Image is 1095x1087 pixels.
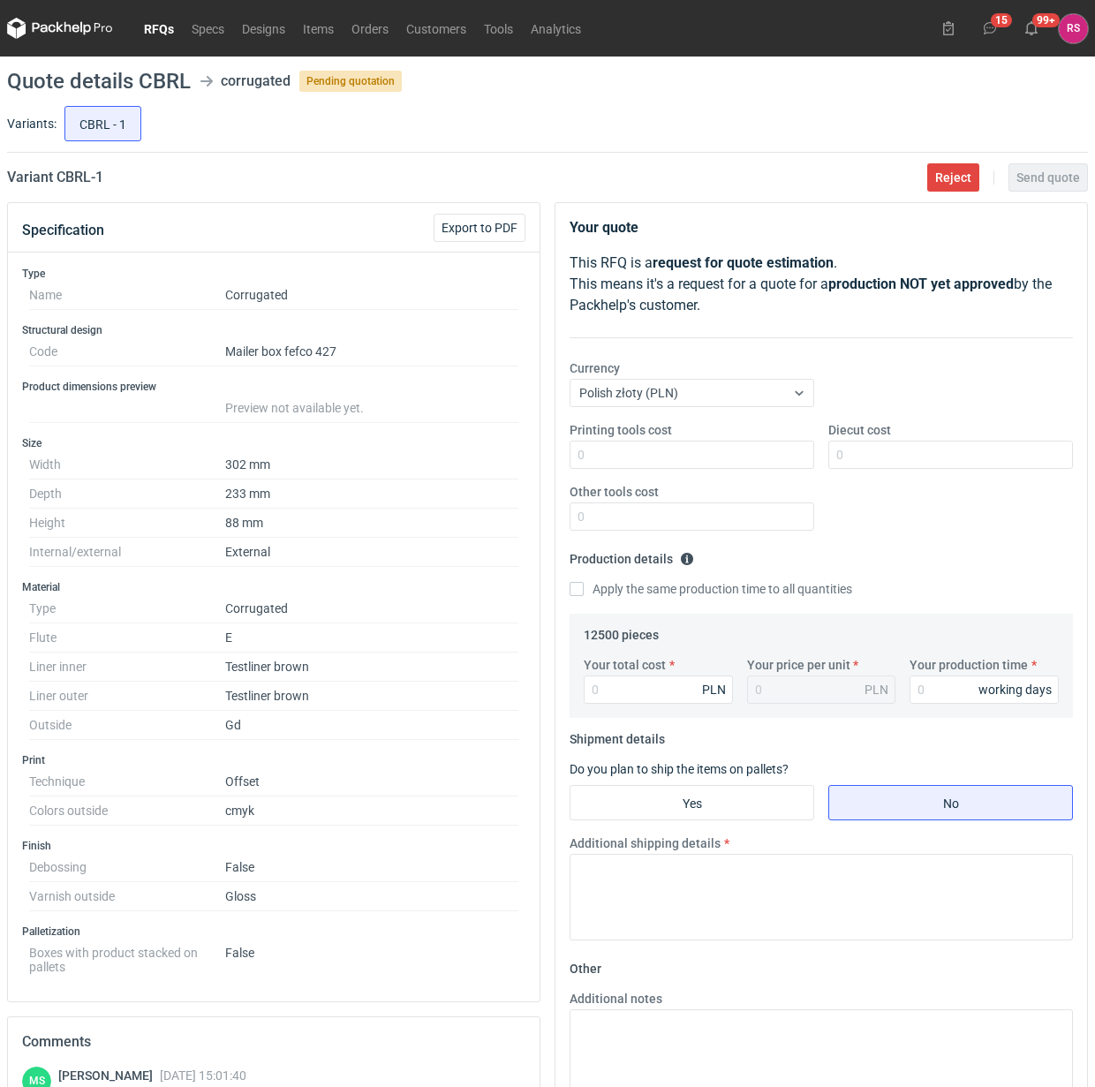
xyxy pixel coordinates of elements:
[225,767,518,796] dd: Offset
[584,676,733,704] input: 0
[570,421,672,439] label: Printing tools cost
[29,653,225,682] dt: Liner inner
[29,450,225,479] dt: Width
[29,939,225,974] dt: Boxes with product stacked on pallets
[828,785,1073,820] label: No
[29,711,225,740] dt: Outside
[22,580,525,594] h3: Material
[22,436,525,450] h3: Size
[927,163,979,192] button: Reject
[225,939,518,974] dd: False
[570,990,662,1008] label: Additional notes
[225,796,518,826] dd: cmyk
[225,337,518,366] dd: Mailer box fefco 427
[22,925,525,939] h3: Palletization
[135,18,183,39] a: RFQs
[935,171,971,184] span: Reject
[233,18,294,39] a: Designs
[1016,171,1080,184] span: Send quote
[225,450,518,479] dd: 302 mm
[570,580,852,598] label: Apply the same production time to all quantities
[22,209,104,252] button: Specification
[397,18,475,39] a: Customers
[225,281,518,310] dd: Corrugated
[570,441,814,469] input: 0
[570,359,620,377] label: Currency
[29,623,225,653] dt: Flute
[570,834,721,852] label: Additional shipping details
[225,853,518,882] dd: False
[29,767,225,796] dt: Technique
[183,18,233,39] a: Specs
[978,681,1052,698] div: working days
[299,71,402,92] span: Pending quotation
[225,711,518,740] dd: Gd
[22,380,525,394] h3: Product dimensions preview
[7,18,113,39] svg: Packhelp Pro
[584,621,659,642] legend: 12500 pieces
[442,222,517,234] span: Export to PDF
[225,538,518,567] dd: External
[584,656,666,674] label: Your total cost
[910,656,1028,674] label: Your production time
[1017,14,1046,42] button: 99+
[58,1068,160,1083] span: [PERSON_NAME]
[475,18,522,39] a: Tools
[7,167,103,188] h2: Variant CBRL - 1
[29,682,225,711] dt: Liner outer
[225,882,518,911] dd: Gloss
[29,853,225,882] dt: Debossing
[294,18,343,39] a: Items
[865,681,888,698] div: PLN
[225,653,518,682] dd: Testliner brown
[7,115,57,132] label: Variants:
[160,1068,246,1083] span: [DATE] 15:01:40
[434,214,525,242] button: Export to PDF
[570,785,814,820] label: Yes
[29,594,225,623] dt: Type
[29,796,225,826] dt: Colors outside
[29,337,225,366] dt: Code
[225,594,518,623] dd: Corrugated
[225,623,518,653] dd: E
[29,479,225,509] dt: Depth
[702,681,726,698] div: PLN
[570,253,1073,316] p: This RFQ is a . This means it's a request for a quote for a by the Packhelp's customer.
[828,276,1014,292] strong: production NOT yet approved
[22,1031,525,1053] h2: Comments
[747,656,850,674] label: Your price per unit
[29,509,225,538] dt: Height
[570,725,665,746] legend: Shipment details
[579,386,678,400] span: Polish złoty (PLN)
[29,882,225,911] dt: Varnish outside
[29,538,225,567] dt: Internal/external
[1059,14,1088,43] button: RS
[828,441,1073,469] input: 0
[653,254,834,271] strong: request for quote estimation
[225,479,518,509] dd: 233 mm
[1059,14,1088,43] div: Rafał Stani
[225,509,518,538] dd: 88 mm
[22,839,525,853] h3: Finish
[64,106,141,141] label: CBRL - 1
[570,502,814,531] input: 0
[570,762,789,776] label: Do you plan to ship the items on pallets?
[29,281,225,310] dt: Name
[976,14,1004,42] button: 15
[22,753,525,767] h3: Print
[221,71,291,92] div: corrugated
[22,267,525,281] h3: Type
[225,401,364,415] span: Preview not available yet.
[570,545,694,566] legend: Production details
[828,421,891,439] label: Diecut cost
[343,18,397,39] a: Orders
[522,18,590,39] a: Analytics
[1008,163,1088,192] button: Send quote
[7,71,191,92] h1: Quote details CBRL
[570,219,638,236] strong: Your quote
[225,682,518,711] dd: Testliner brown
[570,483,659,501] label: Other tools cost
[22,323,525,337] h3: Structural design
[910,676,1059,704] input: 0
